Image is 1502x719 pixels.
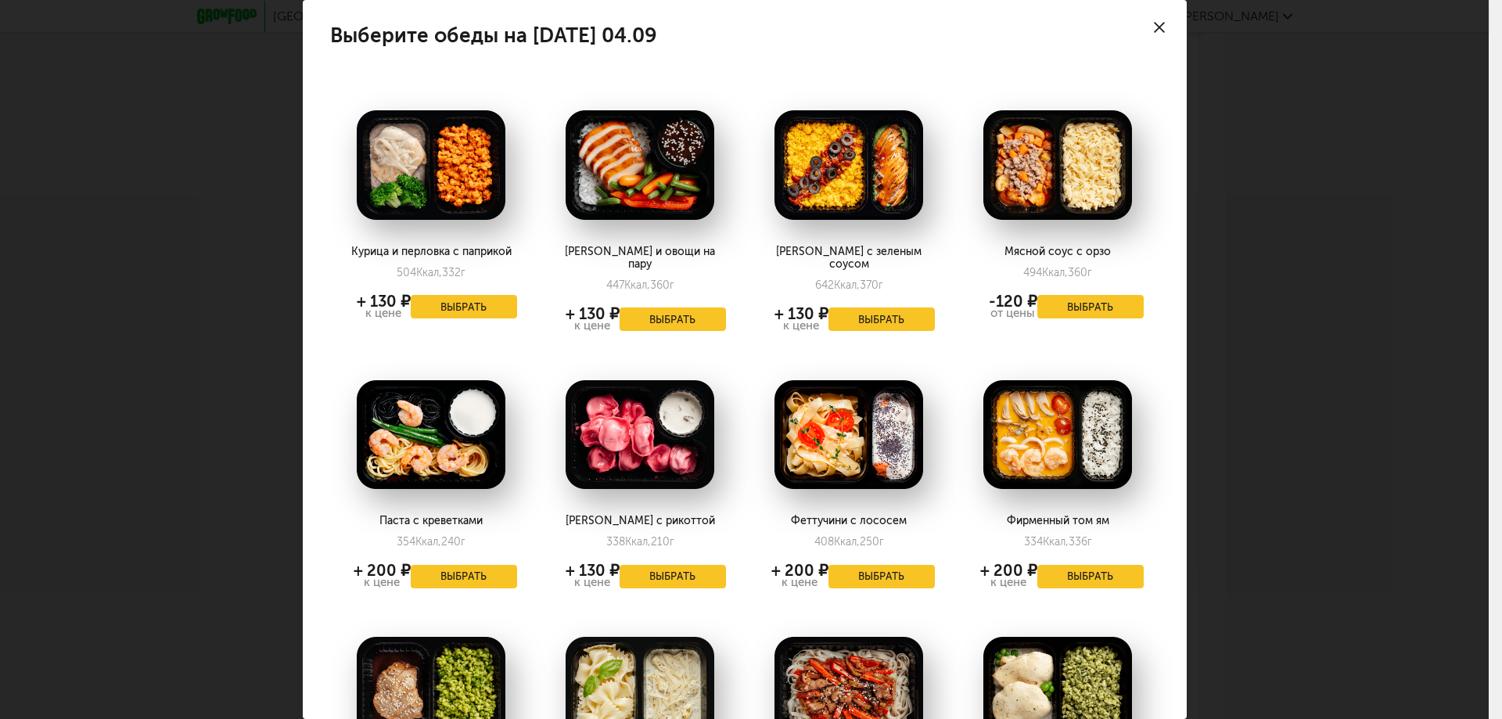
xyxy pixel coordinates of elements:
span: Ккал, [1042,266,1068,279]
button: Выбрать [620,565,726,588]
div: 447 360 [606,279,674,292]
div: к цене [566,577,620,588]
div: Паста с креветками [345,515,516,527]
img: big_tsROXB5P9kwqKV4s.png [566,380,714,490]
button: Выбрать [828,307,935,331]
div: 338 210 [606,535,674,548]
div: 334 336 [1024,535,1092,548]
span: Ккал, [624,279,650,292]
span: Ккал, [834,279,860,292]
div: к цене [980,577,1037,588]
div: -120 ₽ [989,295,1037,307]
div: 354 240 [397,535,465,548]
div: к цене [354,577,411,588]
div: к цене [566,320,620,332]
div: Феттучини с лососем [763,515,934,527]
img: big_k3p6ZzefZiWbRnq6.png [983,110,1132,220]
button: Выбрать [411,565,517,588]
span: г [879,535,884,548]
div: Мясной соус с орзо [972,246,1143,258]
div: + 200 ₽ [771,564,828,577]
div: 408 250 [814,535,884,548]
div: + 200 ₽ [354,564,411,577]
div: к цене [771,577,828,588]
span: г [1087,266,1092,279]
div: + 130 ₽ [357,295,411,307]
span: г [879,279,883,292]
span: г [670,279,674,292]
div: к цене [357,307,411,319]
span: Ккал, [415,535,441,548]
img: big_zfTIOZEUAEpp1bIA.png [774,380,923,490]
span: Ккал, [1043,535,1069,548]
button: Выбрать [411,295,517,318]
img: big_FxBMG84O23OZMs5i.png [357,110,505,220]
h4: Выберите обеды на [DATE] 04.09 [330,27,657,44]
button: Выбрать [1037,565,1144,588]
div: [PERSON_NAME] с зеленым соусом [763,246,934,271]
button: Выбрать [620,307,726,331]
div: [PERSON_NAME] с рикоттой [554,515,725,527]
div: Курица и перловка с паприкой [345,246,516,258]
div: [PERSON_NAME] и овощи на пару [554,246,725,271]
button: Выбрать [828,565,935,588]
div: 642 370 [815,279,883,292]
img: big_dqm4sDYWqXhf7DRj.png [774,110,923,220]
img: big_UJ6eXCyCrJ1P9zEK.png [983,380,1132,490]
div: Фирменный том ям [972,515,1143,527]
div: 494 360 [1023,266,1092,279]
span: г [670,535,674,548]
button: Выбрать [1037,295,1144,318]
span: Ккал, [834,535,860,548]
span: Ккал, [625,535,651,548]
div: к цене [774,320,828,332]
img: big_A3yx2kA4FlQHMINr.png [357,380,505,490]
div: + 200 ₽ [980,564,1037,577]
span: г [461,266,465,279]
div: 504 332 [397,266,465,279]
div: + 130 ₽ [566,307,620,320]
span: г [1087,535,1092,548]
div: от цены [989,307,1037,319]
span: г [461,535,465,548]
span: Ккал, [416,266,442,279]
div: + 130 ₽ [774,307,828,320]
div: + 130 ₽ [566,564,620,577]
img: big_e56BhF6XTzQqoAPb.png [566,110,714,220]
